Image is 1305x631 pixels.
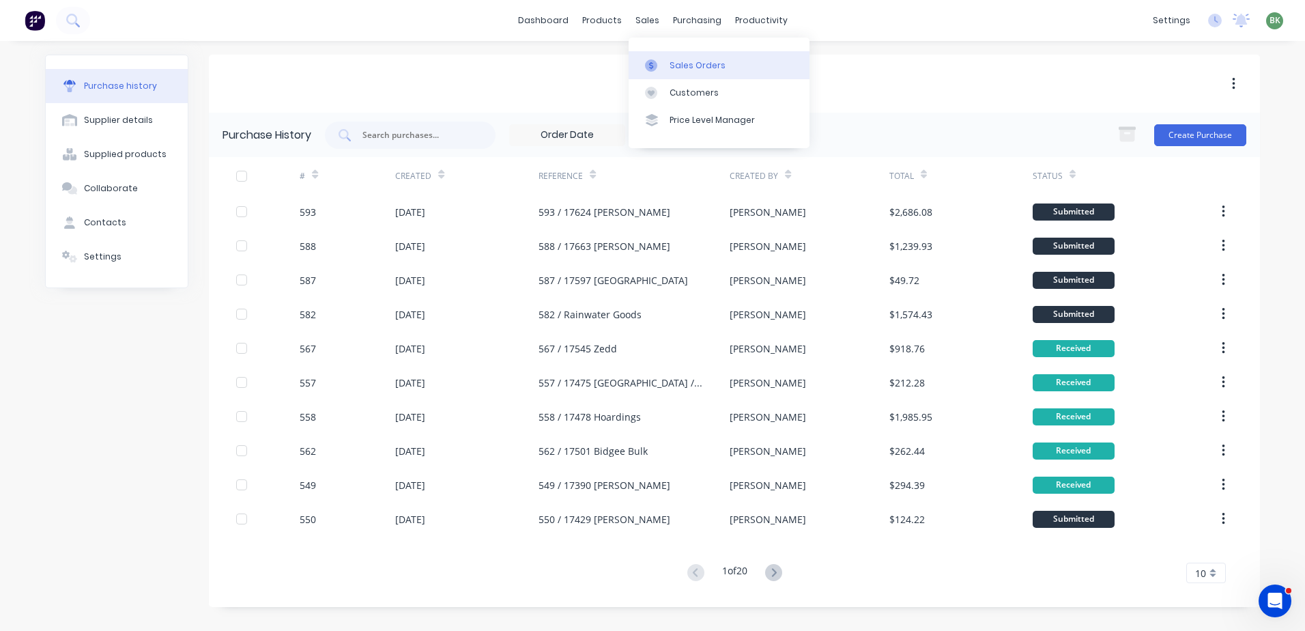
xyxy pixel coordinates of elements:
[84,182,138,195] div: Collaborate
[670,59,726,72] div: Sales Orders
[666,10,728,31] div: purchasing
[539,444,648,458] div: 562 / 17501 Bidgee Bulk
[46,103,188,137] button: Supplier details
[1033,306,1115,323] div: Submitted
[730,273,806,288] div: [PERSON_NAME]
[395,341,425,356] div: [DATE]
[889,376,925,390] div: $212.28
[300,512,316,527] div: 550
[889,512,925,527] div: $124.22
[1259,585,1291,617] iframe: Intercom live chat
[1033,443,1115,460] div: Received
[1033,340,1115,357] div: Received
[670,114,755,126] div: Price Level Manager
[300,205,316,219] div: 593
[730,478,806,492] div: [PERSON_NAME]
[300,444,316,458] div: 562
[395,205,425,219] div: [DATE]
[300,478,316,492] div: 549
[539,205,670,219] div: 593 / 17624 [PERSON_NAME]
[722,563,747,583] div: 1 of 20
[395,170,431,182] div: Created
[1154,124,1246,146] button: Create Purchase
[25,10,45,31] img: Factory
[889,444,925,458] div: $262.44
[46,206,188,240] button: Contacts
[1033,238,1115,255] div: Submitted
[730,444,806,458] div: [PERSON_NAME]
[889,239,932,253] div: $1,239.93
[395,376,425,390] div: [DATE]
[510,125,625,145] input: Order Date
[395,478,425,492] div: [DATE]
[539,170,583,182] div: Reference
[1033,477,1115,494] div: Received
[395,512,425,527] div: [DATE]
[1195,566,1206,580] span: 10
[889,341,925,356] div: $918.76
[539,341,617,356] div: 567 / 17545 Zedd
[670,87,719,99] div: Customers
[84,216,126,229] div: Contacts
[539,410,641,424] div: 558 / 17478 Hoardings
[395,273,425,288] div: [DATE]
[84,148,167,160] div: Supplied products
[300,307,316,322] div: 582
[728,10,794,31] div: productivity
[539,273,688,288] div: 587 / 17597 [GEOGRAPHIC_DATA]
[46,171,188,206] button: Collaborate
[539,376,702,390] div: 557 / 17475 [GEOGRAPHIC_DATA] / Stock
[300,410,316,424] div: 558
[539,512,670,527] div: 550 / 17429 [PERSON_NAME]
[84,114,153,126] div: Supplier details
[730,376,806,390] div: [PERSON_NAME]
[46,69,188,103] button: Purchase history
[1033,204,1115,221] div: Submitted
[361,128,474,142] input: Search purchases...
[629,10,666,31] div: sales
[395,444,425,458] div: [DATE]
[730,239,806,253] div: [PERSON_NAME]
[539,307,642,322] div: 582 / Rainwater Goods
[46,137,188,171] button: Supplied products
[511,10,575,31] a: dashboard
[1033,374,1115,391] div: Received
[395,239,425,253] div: [DATE]
[300,376,316,390] div: 557
[1033,408,1115,425] div: Received
[730,341,806,356] div: [PERSON_NAME]
[730,307,806,322] div: [PERSON_NAME]
[539,239,670,253] div: 588 / 17663 [PERSON_NAME]
[889,410,932,424] div: $1,985.95
[629,79,809,107] a: Customers
[300,170,305,182] div: #
[730,205,806,219] div: [PERSON_NAME]
[889,478,925,492] div: $294.39
[1270,14,1280,27] span: BK
[1033,272,1115,289] div: Submitted
[300,341,316,356] div: 567
[889,307,932,322] div: $1,574.43
[730,410,806,424] div: [PERSON_NAME]
[300,273,316,288] div: 587
[46,240,188,274] button: Settings
[395,410,425,424] div: [DATE]
[300,239,316,253] div: 588
[575,10,629,31] div: products
[730,512,806,527] div: [PERSON_NAME]
[889,205,932,219] div: $2,686.08
[889,273,919,288] div: $49.72
[629,107,809,134] a: Price Level Manager
[1033,511,1115,528] div: Submitted
[84,251,121,263] div: Settings
[395,307,425,322] div: [DATE]
[1146,10,1197,31] div: settings
[539,478,670,492] div: 549 / 17390 [PERSON_NAME]
[223,127,311,143] div: Purchase History
[84,80,157,92] div: Purchase history
[1033,170,1063,182] div: Status
[889,170,914,182] div: Total
[629,51,809,79] a: Sales Orders
[730,170,778,182] div: Created By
